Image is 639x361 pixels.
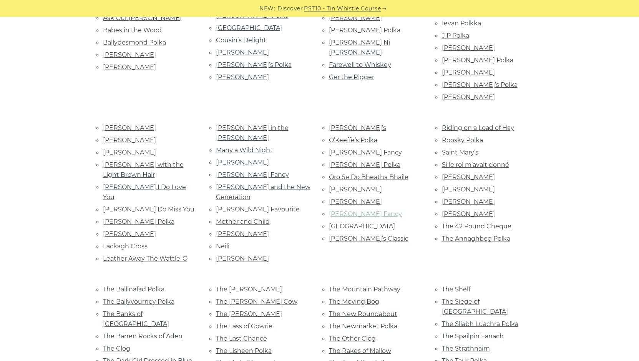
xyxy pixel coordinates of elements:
[329,210,402,218] a: [PERSON_NAME] Fancy
[442,69,495,76] a: [PERSON_NAME]
[329,298,379,305] a: The Moving Bog
[103,333,183,340] a: The Barren Rocks of Aden
[329,198,382,205] a: [PERSON_NAME]
[216,218,270,225] a: Mother and Child
[216,37,266,44] a: Cousin’s Delight
[442,286,470,293] a: The Shelf
[216,323,272,330] a: The Lass of Gowrie
[216,286,282,293] a: The [PERSON_NAME]
[216,255,269,262] a: [PERSON_NAME]
[103,14,182,22] a: Ask Our [PERSON_NAME]
[442,161,509,168] a: Si le roi m’avait donné
[103,230,156,238] a: [PERSON_NAME]
[216,183,310,201] a: [PERSON_NAME] and the New Generation
[216,230,269,238] a: [PERSON_NAME]
[216,335,267,342] a: The Last Chance
[216,310,282,318] a: The [PERSON_NAME]
[277,4,303,13] span: Discover
[329,186,382,193] a: [PERSON_NAME]
[103,39,166,46] a: Ballydesmond Polka
[329,223,395,230] a: [GEOGRAPHIC_DATA]
[329,347,391,354] a: The Rakes of Mallow
[216,73,269,81] a: [PERSON_NAME]
[329,335,376,342] a: The Other Clog
[216,243,229,250] a: Neili
[216,171,289,178] a: [PERSON_NAME] Fancy
[329,124,386,131] a: [PERSON_NAME]’s
[103,124,156,131] a: [PERSON_NAME]
[103,255,188,262] a: Leather Away The Wattle-O
[329,286,400,293] a: The Mountain Pathway
[103,136,156,144] a: [PERSON_NAME]
[103,218,174,225] a: [PERSON_NAME] Polka
[442,57,513,64] a: [PERSON_NAME] Polka
[329,310,397,318] a: The New Roundabout
[329,61,391,68] a: Farewell to Whiskey
[103,345,130,352] a: The Clog
[103,161,184,178] a: [PERSON_NAME] with the Light Brown Hair
[103,243,148,250] a: Lackagh Cross
[329,73,374,81] a: Ger the Rigger
[103,310,169,328] a: The Banks of [GEOGRAPHIC_DATA]
[216,61,292,68] a: [PERSON_NAME]’s Polka
[442,20,481,27] a: Ievan Polkka
[216,159,269,166] a: [PERSON_NAME]
[216,298,297,305] a: The [PERSON_NAME] Cow
[216,24,282,32] a: [GEOGRAPHIC_DATA]
[442,136,483,144] a: Roosky Polka
[442,186,495,193] a: [PERSON_NAME]
[329,161,400,168] a: [PERSON_NAME] Polka
[329,27,400,34] a: [PERSON_NAME] Polka
[103,183,186,201] a: [PERSON_NAME] I Do Love You
[442,345,490,352] a: The Strathnairn
[329,173,408,181] a: Oro Se Do Bheatha Bhaile
[442,198,495,205] a: [PERSON_NAME]
[442,320,518,328] a: The Sliabh Luachra Polka
[329,323,397,330] a: The Newmarket Polka
[442,210,495,218] a: [PERSON_NAME]
[103,27,162,34] a: Babes in the Wood
[216,49,269,56] a: [PERSON_NAME]
[103,51,156,58] a: [PERSON_NAME]
[442,223,511,230] a: The 42 Pound Cheque
[259,4,275,13] span: NEW:
[329,235,408,242] a: [PERSON_NAME]’s Classic
[216,206,300,213] a: [PERSON_NAME] Favourite
[442,81,518,88] a: [PERSON_NAME]’s Polka
[442,149,478,156] a: Saint Mary’s
[329,136,377,144] a: O’Keeffe’s Polka
[216,124,289,141] a: [PERSON_NAME] in the [PERSON_NAME]
[103,298,174,305] a: The Ballyvourney Polka
[442,173,495,181] a: [PERSON_NAME]
[103,286,164,293] a: The Ballinafad Polka
[442,235,510,242] a: The Annaghbeg Polka
[329,149,402,156] a: [PERSON_NAME] Fancy
[329,39,390,56] a: [PERSON_NAME] Ni [PERSON_NAME]
[442,44,495,52] a: [PERSON_NAME]
[304,4,381,13] a: PST10 - Tin Whistle Course
[103,63,156,71] a: [PERSON_NAME]
[442,124,514,131] a: Riding on a Load of Hay
[216,347,272,354] a: The Lisheen Polka
[103,149,156,156] a: [PERSON_NAME]
[103,206,194,213] a: [PERSON_NAME] Do Miss You
[442,93,495,101] a: [PERSON_NAME]
[442,333,504,340] a: The Spailpin Fanach
[442,32,469,39] a: J P Polka
[216,146,273,154] a: Many a Wild Night
[442,298,508,315] a: The Siege of [GEOGRAPHIC_DATA]
[329,14,382,22] a: [PERSON_NAME]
